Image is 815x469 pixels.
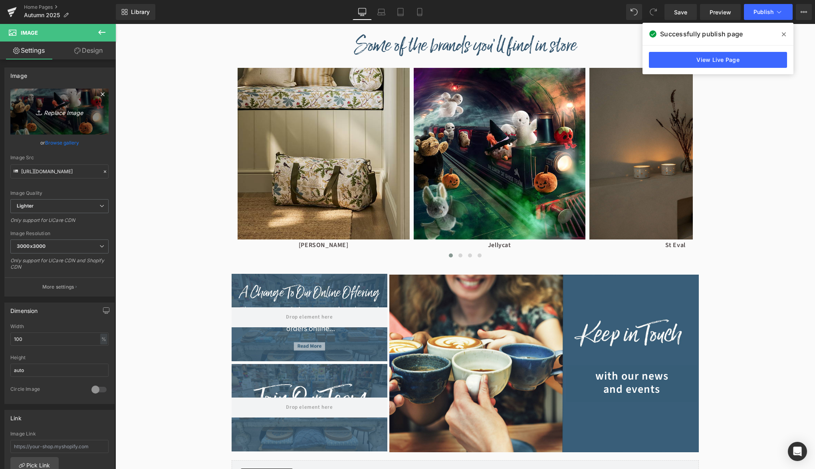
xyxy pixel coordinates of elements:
[10,303,38,314] div: Dimension
[10,139,109,147] div: or
[21,30,38,36] span: Image
[17,243,46,249] b: 3000x3000
[10,257,109,275] div: Only support for UCare CDN and Shopify CDN
[474,216,646,227] p: St Eval
[5,277,114,296] button: More settings
[10,190,109,196] div: Image Quality
[710,8,731,16] span: Preview
[10,155,109,160] div: Image Src
[474,44,646,216] img: A person - can only see their knees and hands - holding a lit St Eval candle in glass, sitting on...
[410,4,429,20] a: Mobile
[700,4,741,20] a: Preview
[796,4,812,20] button: More
[122,44,294,216] img: Sophie Allport botanicals style large picnic bag, and matching quilted picnic mat on a sunlit lawn.
[17,203,34,209] b: Lighter
[100,334,107,344] div: %
[660,29,743,39] span: Successfully publish page
[10,164,109,178] input: Link
[674,8,687,16] span: Save
[10,410,22,422] div: Link
[298,216,470,227] p: Jellycat
[391,4,410,20] a: Tablet
[10,440,109,453] input: https://your-shop.myshopify.com
[353,4,372,20] a: Desktop
[10,431,109,437] div: Image Link
[116,4,155,20] a: New Library
[10,324,109,329] div: Width
[452,342,581,377] a: with our news and events
[10,332,109,346] input: auto
[131,8,150,16] span: Library
[24,4,116,10] a: Home Pages
[10,217,109,229] div: Only support for UCare CDN
[10,68,27,79] div: Image
[372,4,391,20] a: Laptop
[28,107,91,117] i: Replace Image
[10,386,83,394] div: Circle Image
[10,231,109,236] div: Image Resolution
[24,12,60,18] span: Autumn 2025
[788,442,807,461] div: Open Intercom Messenger
[472,346,561,372] span: with our news and events
[10,355,109,360] div: Height
[59,42,117,59] a: Design
[626,4,642,20] button: Undo
[10,364,109,377] input: auto
[45,136,79,150] a: Browse gallery
[649,52,787,68] a: View Live Page
[42,283,74,291] p: More settings
[122,216,294,227] p: [PERSON_NAME]
[754,9,773,15] span: Publish
[744,4,793,20] button: Publish
[298,44,470,216] img: Jellycat sad looking frog and bashful bunny holding a birthday cake at a picnic with other Jellyc...
[645,4,661,20] button: Redo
